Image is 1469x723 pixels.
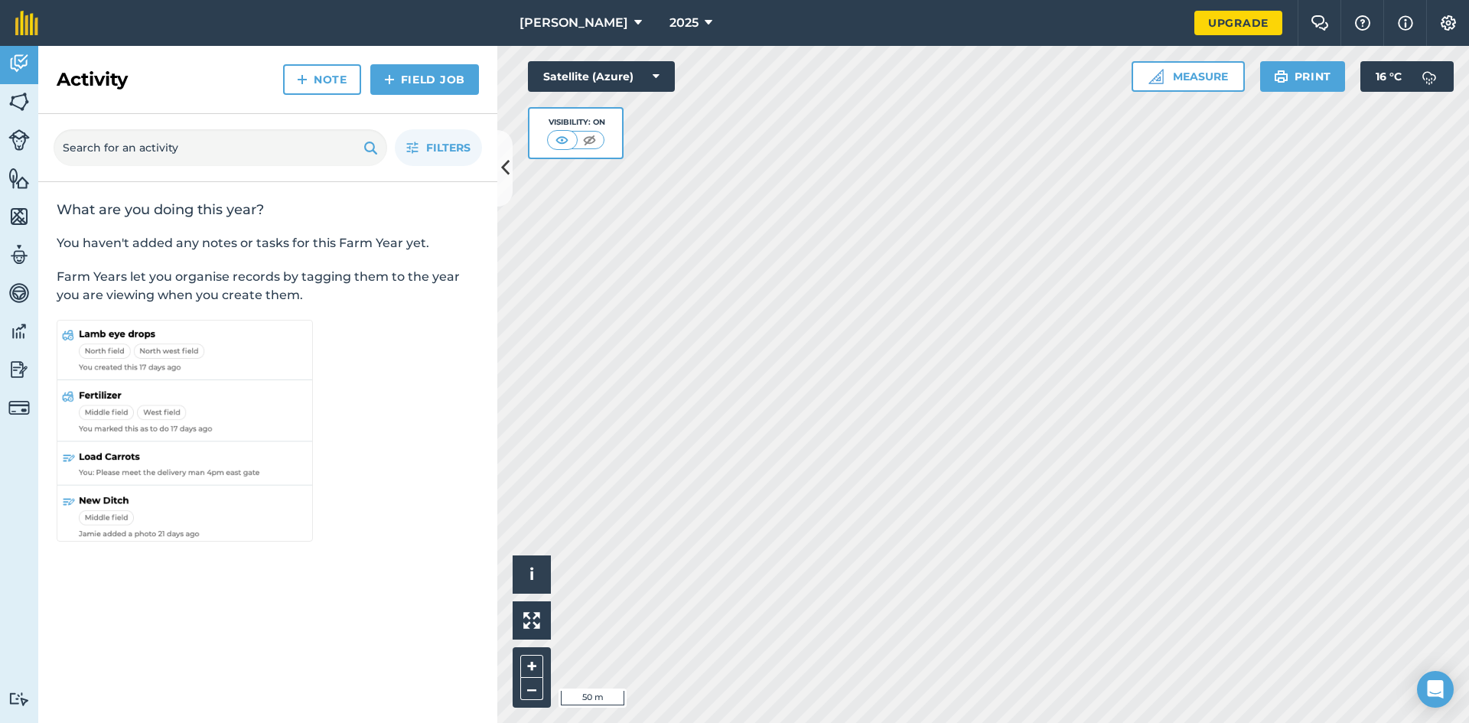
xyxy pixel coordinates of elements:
img: svg+xml;base64,PD94bWwgdmVyc2lvbj0iMS4wIiBlbmNvZGluZz0idXRmLTgiPz4KPCEtLSBHZW5lcmF0b3I6IEFkb2JlIE... [8,282,30,305]
img: svg+xml;base64,PHN2ZyB4bWxucz0iaHR0cDovL3d3dy53My5vcmcvMjAwMC9zdmciIHdpZHRoPSI1NiIgaGVpZ2h0PSI2MC... [8,167,30,190]
img: svg+xml;base64,PD94bWwgdmVyc2lvbj0iMS4wIiBlbmNvZGluZz0idXRmLTgiPz4KPCEtLSBHZW5lcmF0b3I6IEFkb2JlIE... [8,397,30,418]
img: Two speech bubbles overlapping with the left bubble in the forefront [1311,15,1329,31]
img: svg+xml;base64,PD94bWwgdmVyc2lvbj0iMS4wIiBlbmNvZGluZz0idXRmLTgiPz4KPCEtLSBHZW5lcmF0b3I6IEFkb2JlIE... [8,358,30,381]
img: Ruler icon [1148,69,1164,84]
img: A cog icon [1439,15,1458,31]
span: i [529,565,534,584]
button: Print [1260,61,1346,92]
div: Visibility: On [547,116,605,129]
img: svg+xml;base64,PD94bWwgdmVyc2lvbj0iMS4wIiBlbmNvZGluZz0idXRmLTgiPz4KPCEtLSBHZW5lcmF0b3I6IEFkb2JlIE... [8,243,30,266]
img: svg+xml;base64,PHN2ZyB4bWxucz0iaHR0cDovL3d3dy53My5vcmcvMjAwMC9zdmciIHdpZHRoPSI1NiIgaGVpZ2h0PSI2MC... [8,205,30,228]
img: svg+xml;base64,PD94bWwgdmVyc2lvbj0iMS4wIiBlbmNvZGluZz0idXRmLTgiPz4KPCEtLSBHZW5lcmF0b3I6IEFkb2JlIE... [1414,61,1445,92]
img: svg+xml;base64,PHN2ZyB4bWxucz0iaHR0cDovL3d3dy53My5vcmcvMjAwMC9zdmciIHdpZHRoPSIxOSIgaGVpZ2h0PSIyNC... [1274,67,1288,86]
button: Measure [1132,61,1245,92]
a: Upgrade [1194,11,1282,35]
span: 2025 [669,14,699,32]
button: 16 °C [1360,61,1454,92]
span: Filters [426,139,471,156]
img: svg+xml;base64,PD94bWwgdmVyc2lvbj0iMS4wIiBlbmNvZGluZz0idXRmLTgiPz4KPCEtLSBHZW5lcmF0b3I6IEFkb2JlIE... [8,52,30,75]
input: Search for an activity [54,129,387,166]
img: svg+xml;base64,PHN2ZyB4bWxucz0iaHR0cDovL3d3dy53My5vcmcvMjAwMC9zdmciIHdpZHRoPSIxNCIgaGVpZ2h0PSIyNC... [384,70,395,89]
img: svg+xml;base64,PHN2ZyB4bWxucz0iaHR0cDovL3d3dy53My5vcmcvMjAwMC9zdmciIHdpZHRoPSIxOSIgaGVpZ2h0PSIyNC... [363,138,378,157]
img: svg+xml;base64,PHN2ZyB4bWxucz0iaHR0cDovL3d3dy53My5vcmcvMjAwMC9zdmciIHdpZHRoPSI1MCIgaGVpZ2h0PSI0MC... [552,132,572,148]
p: You haven't added any notes or tasks for this Farm Year yet. [57,234,479,252]
img: svg+xml;base64,PHN2ZyB4bWxucz0iaHR0cDovL3d3dy53My5vcmcvMjAwMC9zdmciIHdpZHRoPSI1MCIgaGVpZ2h0PSI0MC... [580,132,599,148]
button: Filters [395,129,482,166]
span: [PERSON_NAME] [520,14,628,32]
button: Satellite (Azure) [528,61,675,92]
p: Farm Years let you organise records by tagging them to the year you are viewing when you create t... [57,268,479,305]
img: Four arrows, one pointing top left, one top right, one bottom right and the last bottom left [523,612,540,629]
img: svg+xml;base64,PHN2ZyB4bWxucz0iaHR0cDovL3d3dy53My5vcmcvMjAwMC9zdmciIHdpZHRoPSIxNCIgaGVpZ2h0PSIyNC... [297,70,308,89]
button: – [520,678,543,700]
img: fieldmargin Logo [15,11,38,35]
img: svg+xml;base64,PD94bWwgdmVyc2lvbj0iMS4wIiBlbmNvZGluZz0idXRmLTgiPz4KPCEtLSBHZW5lcmF0b3I6IEFkb2JlIE... [8,320,30,343]
span: 16 ° C [1376,61,1402,92]
img: svg+xml;base64,PD94bWwgdmVyc2lvbj0iMS4wIiBlbmNvZGluZz0idXRmLTgiPz4KPCEtLSBHZW5lcmF0b3I6IEFkb2JlIE... [8,692,30,706]
button: i [513,555,551,594]
button: + [520,655,543,678]
img: svg+xml;base64,PD94bWwgdmVyc2lvbj0iMS4wIiBlbmNvZGluZz0idXRmLTgiPz4KPCEtLSBHZW5lcmF0b3I6IEFkb2JlIE... [8,129,30,151]
h2: Activity [57,67,128,92]
img: svg+xml;base64,PHN2ZyB4bWxucz0iaHR0cDovL3d3dy53My5vcmcvMjAwMC9zdmciIHdpZHRoPSIxNyIgaGVpZ2h0PSIxNy... [1398,14,1413,32]
a: Note [283,64,361,95]
div: Open Intercom Messenger [1417,671,1454,708]
h2: What are you doing this year? [57,200,479,219]
img: A question mark icon [1353,15,1372,31]
img: svg+xml;base64,PHN2ZyB4bWxucz0iaHR0cDovL3d3dy53My5vcmcvMjAwMC9zdmciIHdpZHRoPSI1NiIgaGVpZ2h0PSI2MC... [8,90,30,113]
a: Field Job [370,64,479,95]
